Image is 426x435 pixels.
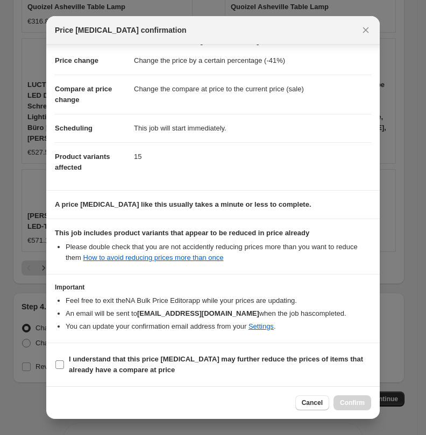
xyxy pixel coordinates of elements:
span: Price [MEDICAL_DATA] confirmation [55,25,187,35]
span: Cancel [302,398,323,407]
b: I understand that this price [MEDICAL_DATA] may further reduce the prices of items that already h... [69,355,363,374]
a: Settings [248,322,274,330]
li: An email will be sent to when the job has completed . [66,308,371,319]
li: Feel free to exit the NA Bulk Price Editor app while your prices are updating. [66,295,371,306]
span: Scheduling [55,124,93,132]
dd: Change the compare at price to the current price (sale) [134,75,371,103]
button: Close [358,23,373,38]
li: You can update your confirmation email address from your . [66,321,371,332]
h3: Important [55,283,371,292]
span: Compare at price change [55,85,112,104]
a: How to avoid reducing prices more than once [83,253,224,262]
li: Please double check that you are not accidently reducing prices more than you want to reduce them [66,242,371,263]
b: [EMAIL_ADDRESS][DOMAIN_NAME] [137,309,259,317]
b: A price [MEDICAL_DATA] like this usually takes a minute or less to complete. [55,200,311,208]
dd: 15 [134,142,371,171]
button: Cancel [295,395,329,410]
span: Price change [55,56,98,64]
dd: This job will start immediately. [134,114,371,142]
span: Product variants affected [55,153,110,171]
b: This job includes product variants that appear to be reduced in price already [55,229,309,237]
dd: Change the price by a certain percentage (-41%) [134,47,371,75]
